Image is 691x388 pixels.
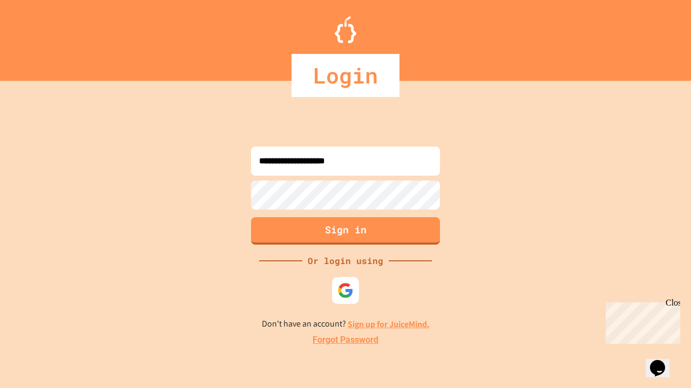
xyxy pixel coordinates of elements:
button: Sign in [251,217,440,245]
iframe: chat widget [646,345,680,377]
div: Chat with us now!Close [4,4,74,68]
div: Login [292,54,399,97]
a: Sign up for JuiceMind. [348,318,430,330]
a: Forgot Password [313,334,378,347]
img: google-icon.svg [337,282,354,299]
div: Or login using [302,254,389,267]
img: Logo.svg [335,16,356,43]
iframe: chat widget [601,298,680,344]
p: Don't have an account? [262,317,430,331]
